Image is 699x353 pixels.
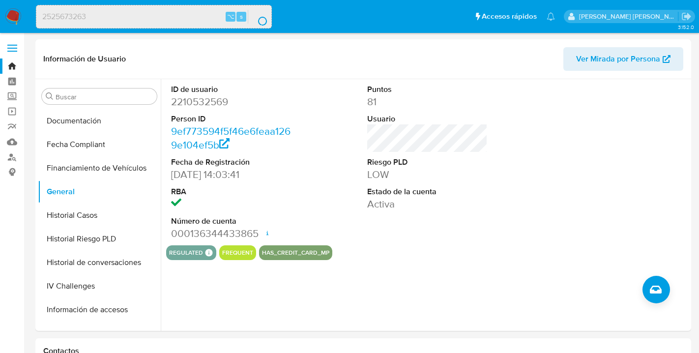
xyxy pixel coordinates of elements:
dt: Número de cuenta [171,216,292,227]
dt: Usuario [367,114,488,124]
dt: RBA [171,186,292,197]
dt: Puntos [367,84,488,95]
dd: 2210532569 [171,95,292,109]
button: frequent [222,251,253,255]
span: ⌥ [227,12,234,21]
dd: [DATE] 14:03:41 [171,168,292,181]
button: Insurtech [38,322,161,345]
button: IV Challenges [38,274,161,298]
input: Buscar usuario o caso... [36,10,271,23]
dd: LOW [367,168,488,181]
a: Notificaciones [547,12,555,21]
dd: 000136344433865 [171,227,292,240]
span: Accesos rápidos [482,11,537,22]
span: s [240,12,243,21]
h1: Información de Usuario [43,54,126,64]
button: Buscar [46,92,54,100]
dd: 81 [367,95,488,109]
button: Documentación [38,109,161,133]
span: Ver Mirada por Persona [576,47,660,71]
dt: Person ID [171,114,292,124]
button: Historial de conversaciones [38,251,161,274]
dt: Fecha de Registración [171,157,292,168]
button: General [38,180,161,204]
button: Ver Mirada por Persona [563,47,683,71]
button: Fecha Compliant [38,133,161,156]
button: Financiamiento de Vehículos [38,156,161,180]
dt: Riesgo PLD [367,157,488,168]
button: Información de accesos [38,298,161,322]
dt: Estado de la cuenta [367,186,488,197]
button: search-icon [248,10,268,24]
input: Buscar [56,92,153,101]
a: 9ef773594f5f46e6feaa1269e104ef5b [171,124,291,152]
a: Salir [681,11,692,22]
dt: ID de usuario [171,84,292,95]
button: Historial Casos [38,204,161,227]
p: rene.vale@mercadolibre.com [579,12,678,21]
button: Historial Riesgo PLD [38,227,161,251]
button: regulated [169,251,203,255]
button: has_credit_card_mp [262,251,329,255]
dd: Activa [367,197,488,211]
